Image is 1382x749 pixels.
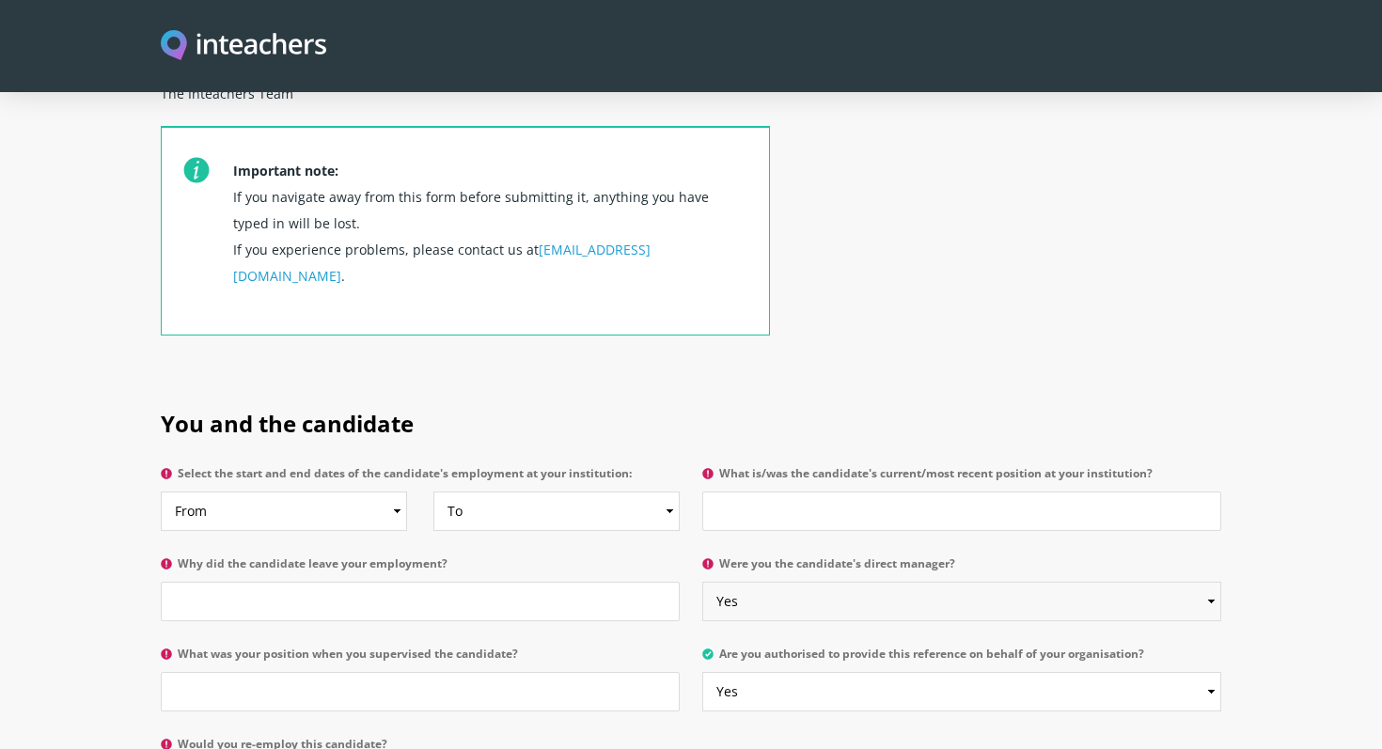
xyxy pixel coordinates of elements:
[161,408,414,439] span: You and the candidate
[702,557,1221,582] label: Were you the candidate's direct manager?
[233,150,746,335] p: If you navigate away from this form before submitting it, anything you have typed in will be lost...
[702,467,1221,492] label: What is/was the candidate's current/most recent position at your institution?
[161,467,680,492] label: Select the start and end dates of the candidate's employment at your institution:
[161,648,680,672] label: What was your position when you supervised the candidate?
[702,648,1221,672] label: Are you authorised to provide this reference on behalf of your organisation?
[233,162,338,179] strong: Important note:
[161,30,326,63] img: Inteachers
[161,30,326,63] a: Visit this site's homepage
[161,557,680,582] label: Why did the candidate leave your employment?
